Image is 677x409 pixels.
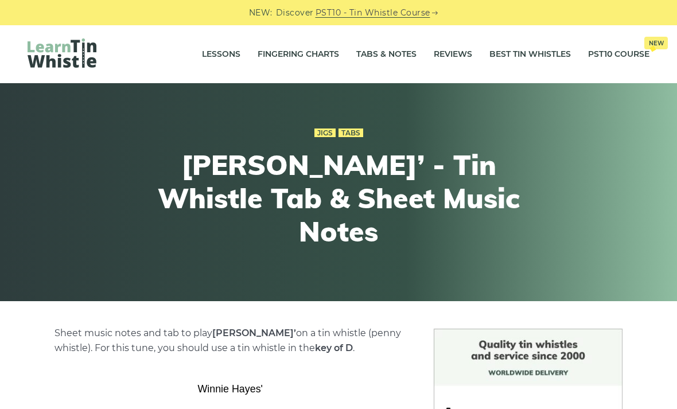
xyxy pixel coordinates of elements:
[202,40,240,69] a: Lessons
[212,328,296,338] strong: [PERSON_NAME]’
[55,326,406,356] p: Sheet music notes and tab to play on a tin whistle (penny whistle). For this tune, you should use...
[644,37,668,49] span: New
[314,128,336,138] a: Jigs
[28,38,96,68] img: LearnTinWhistle.com
[127,149,550,248] h1: [PERSON_NAME]’ - Tin Whistle Tab & Sheet Music Notes
[489,40,571,69] a: Best Tin Whistles
[338,128,363,138] a: Tabs
[434,40,472,69] a: Reviews
[356,40,417,69] a: Tabs & Notes
[258,40,339,69] a: Fingering Charts
[588,40,649,69] a: PST10 CourseNew
[315,342,353,353] strong: key of D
